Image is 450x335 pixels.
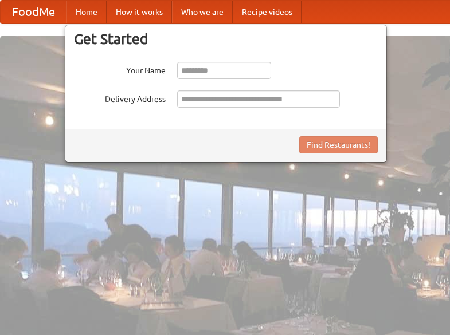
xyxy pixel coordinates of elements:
[172,1,233,23] a: Who we are
[74,62,166,76] label: Your Name
[66,1,107,23] a: Home
[74,30,378,48] h3: Get Started
[107,1,172,23] a: How it works
[74,90,166,105] label: Delivery Address
[233,1,302,23] a: Recipe videos
[1,1,66,23] a: FoodMe
[299,136,378,153] button: Find Restaurants!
